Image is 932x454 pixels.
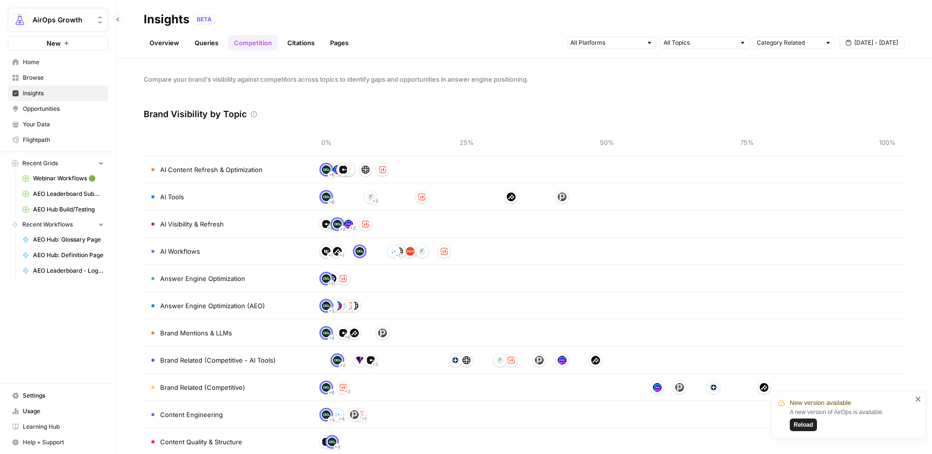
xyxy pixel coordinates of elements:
[160,192,184,202] span: AI Tools
[570,38,642,48] input: All Platforms
[451,356,460,365] img: fdgxdti382z787lv66zz9n8urx3e
[790,398,851,408] span: New version available
[160,274,245,283] span: Answer Engine Optimization
[316,138,336,147] span: 0%
[8,36,108,51] button: New
[372,196,378,206] span: + 3
[23,422,104,431] span: Learning Hub
[328,279,335,289] span: + 11
[350,329,359,337] img: z5mnau15jk0a3i3dbnjftp6o8oil
[737,138,757,147] span: 75%
[664,38,735,48] input: All Topics
[23,105,104,113] span: Opportunities
[361,220,370,228] img: w57jo3udkqo1ra9pp5ane7em8etm
[47,38,61,48] span: New
[350,224,356,233] span: + 2
[328,224,333,233] span: + 6
[329,415,334,425] span: + 5
[23,136,104,144] span: Flightpath
[18,202,108,217] a: AEO Hub Build/Testing
[350,410,359,419] img: 7am1k4mqv57ixqoijcbmwmydc8ix
[322,165,331,174] img: yjux4x3lwinlft1ym4yif8lrli78
[794,420,813,429] span: Reload
[160,165,263,175] span: AI Content Refresh & Optimization
[324,35,354,51] a: Pages
[8,435,108,450] button: Help + Support
[535,356,544,365] img: 7am1k4mqv57ixqoijcbmwmydc8ix
[854,38,898,47] span: [DATE] - [DATE]
[328,274,336,283] img: z5mnau15jk0a3i3dbnjftp6o8oil
[389,247,398,256] img: 8as9tpzhc348q5rxcvki1oae0hhd
[333,165,342,174] img: cbtemd9yngpxf5d3cs29ym8ckjcf
[372,360,378,369] span: + 2
[329,388,334,398] span: + 6
[340,361,346,370] span: + 2
[322,410,331,419] img: yjux4x3lwinlft1ym4yif8lrli78
[709,383,718,392] img: fdgxdti382z787lv66zz9n8urx3e
[8,419,108,435] a: Learning Hub
[18,186,108,202] a: AEO Leaderboard Submissions
[322,437,331,446] img: q1k0jh8xe2mxn088pu84g40890p5
[322,274,331,283] img: yjux4x3lwinlft1ym4yif8lrli78
[23,89,104,98] span: Insights
[406,247,415,256] img: fp0dg114vt0u1b5c1qb312y1bryo
[597,138,616,147] span: 50%
[144,107,247,121] h3: Brand Visibility by Topic
[757,38,821,48] input: Category Related
[144,35,185,51] a: Overview
[344,220,353,228] img: cbtemd9yngpxf5d3cs29ym8ckjcf
[328,251,333,261] span: + 1
[496,356,504,365] img: p7gb08cj8xwpj667sp6w3htlk52t
[322,220,331,228] img: q1k0jh8xe2mxn088pu84g40890p5
[8,117,108,132] a: Your Data
[417,192,426,201] img: w57jo3udkqo1ra9pp5ane7em8etm
[333,247,342,256] img: z5mnau15jk0a3i3dbnjftp6o8oil
[18,171,108,186] a: Webinar Workflows 🟢
[339,274,348,283] img: w57jo3udkqo1ra9pp5ane7em8etm
[8,388,108,403] a: Settings
[362,414,366,424] span: + 1
[507,356,516,365] img: w57jo3udkqo1ra9pp5ane7em8etm
[675,383,684,392] img: 7am1k4mqv57ixqoijcbmwmydc8ix
[23,438,104,447] span: Help + Support
[282,35,320,51] a: Citations
[355,247,364,256] img: yjux4x3lwinlft1ym4yif8lrli78
[23,391,104,400] span: Settings
[339,414,345,424] span: + 4
[33,266,104,275] span: AEO Leaderboard - Log Submission to Grid
[417,247,426,256] img: p7gb08cj8xwpj667sp6w3htlk52t
[340,225,346,234] span: + 2
[160,219,224,229] span: AI Visibility & Refresh
[339,383,348,392] img: w57jo3udkqo1ra9pp5ane7em8etm
[18,263,108,279] a: AEO Leaderboard - Log Submission to Grid
[33,190,104,198] span: AEO Leaderboard Submissions
[333,356,342,365] img: yjux4x3lwinlft1ym4yif8lrli78
[160,437,242,447] span: Content Quality & Structure
[344,165,353,174] img: 8as9tpzhc348q5rxcvki1oae0hhd
[591,356,600,365] img: z5mnau15jk0a3i3dbnjftp6o8oil
[457,138,476,147] span: 25%
[878,138,897,147] span: 100%
[839,36,905,49] button: [DATE] - [DATE]
[322,329,331,337] img: yjux4x3lwinlft1ym4yif8lrli78
[344,301,353,310] img: w57jo3udkqo1ra9pp5ane7em8etm
[339,165,348,174] img: q1k0jh8xe2mxn088pu84g40890p5
[339,301,348,310] img: p7gb08cj8xwpj667sp6w3htlk52t
[790,419,817,431] button: Reload
[193,15,215,24] div: BETA
[329,170,334,180] span: + 6
[440,247,449,256] img: w57jo3udkqo1ra9pp5ane7em8etm
[160,301,265,311] span: Answer Engine Optimization (AEO)
[339,329,348,337] img: q1k0jh8xe2mxn088pu84g40890p5
[8,70,108,86] a: Browse
[23,58,104,67] span: Home
[33,205,104,214] span: AEO Hub Build/Testing
[8,54,108,70] a: Home
[322,192,331,201] img: yjux4x3lwinlft1ym4yif8lrli78
[8,86,108,101] a: Insights
[378,165,387,174] img: w57jo3udkqo1ra9pp5ane7em8etm
[144,74,905,84] span: Compare your brand's visibility against competitors across topics to identify gaps and opportunit...
[333,301,342,310] img: cbtemd9yngpxf5d3cs29ym8ckjcf
[790,408,912,431] div: A new version of AirOps is available.
[33,235,104,244] span: AEO Hub: Glossary Page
